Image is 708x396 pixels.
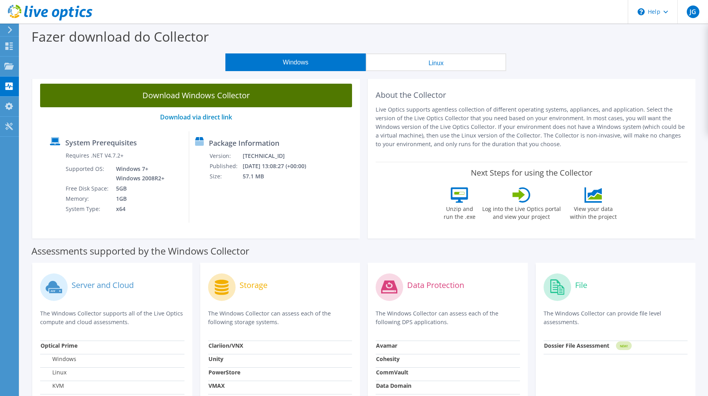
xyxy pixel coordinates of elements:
[240,281,267,289] label: Storage
[40,309,184,326] p: The Windows Collector supports all of the Live Optics compute and cloud assessments.
[208,309,352,326] p: The Windows Collector can assess each of the following storage systems.
[482,203,561,221] label: Log into the Live Optics portal and view your project
[41,368,66,376] label: Linux
[110,194,166,204] td: 1GB
[40,84,352,107] a: Download Windows Collector
[41,355,76,363] label: Windows
[225,53,366,71] button: Windows
[65,139,137,147] label: System Prerequisites
[31,27,209,46] label: Fazer download do Collector
[376,355,400,363] strong: Cohesity
[160,113,232,121] a: Download via direct link
[638,8,645,15] svg: \n
[544,309,688,326] p: The Windows Collector can provide file level assessments.
[208,368,240,376] strong: PowerStore
[442,203,478,221] label: Unzip and run the .exe
[110,204,166,214] td: x64
[65,204,110,214] td: System Type:
[72,281,134,289] label: Server and Cloud
[376,105,688,148] p: Live Optics supports agentless collection of different operating systems, appliances, and applica...
[209,151,242,161] td: Version:
[376,309,520,326] p: The Windows Collector can assess each of the following DPS applications.
[65,183,110,194] td: Free Disk Space:
[209,139,279,147] label: Package Information
[565,203,622,221] label: View your data within the project
[31,247,249,255] label: Assessments supported by the Windows Collector
[407,281,464,289] label: Data Protection
[65,194,110,204] td: Memory:
[376,368,408,376] strong: CommVault
[110,183,166,194] td: 5GB
[575,281,587,289] label: File
[242,171,316,181] td: 57.1 MB
[208,355,223,363] strong: Unity
[242,151,316,161] td: [TECHNICAL_ID]
[619,344,627,348] tspan: NEW!
[242,161,316,171] td: [DATE] 13:08:27 (+00:00)
[687,5,699,18] span: JG
[208,382,225,389] strong: VMAX
[376,382,411,389] strong: Data Domain
[366,53,506,71] button: Linux
[41,342,77,349] strong: Optical Prime
[209,171,242,181] td: Size:
[208,342,243,349] strong: Clariion/VNX
[41,382,64,390] label: KVM
[544,342,609,349] strong: Dossier File Assessment
[376,342,397,349] strong: Avamar
[66,152,124,159] label: Requires .NET V4.7.2+
[209,161,242,171] td: Published:
[376,90,688,100] h2: About the Collector
[65,164,110,183] td: Supported OS:
[110,164,166,183] td: Windows 7+ Windows 2008R2+
[471,168,592,178] label: Next Steps for using the Collector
